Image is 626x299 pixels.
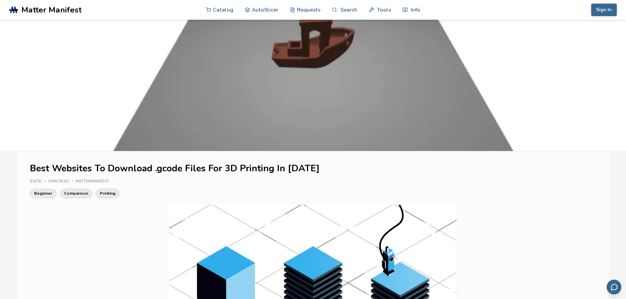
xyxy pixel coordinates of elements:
button: Sign In [591,4,617,16]
div: MatterManifest [76,180,114,184]
a: Beginner [30,189,57,198]
button: Send feedback via email [607,280,621,294]
a: Comparison [60,189,92,198]
a: Printing [96,189,120,198]
div: [DATE] [30,180,48,184]
div: 5 min read [48,180,76,184]
h1: Best Websites To Download .gcode Files For 3D Printing In [DATE] [30,163,596,174]
span: Matter Manifest [21,5,81,14]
